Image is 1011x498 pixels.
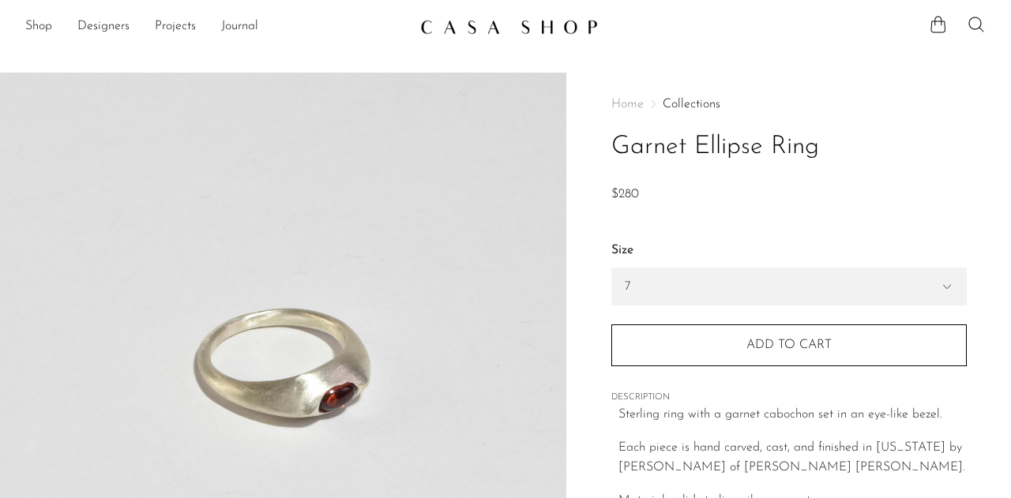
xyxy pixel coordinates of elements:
[611,188,639,200] span: $280
[611,241,967,261] label: Size
[77,17,130,37] a: Designers
[611,127,967,167] h1: Garnet Ellipse Ring
[663,98,720,110] a: Collections
[611,98,967,110] nav: Breadcrumbs
[611,324,967,365] button: Add to cart
[155,17,196,37] a: Projects
[618,405,967,425] p: Sterling ring with a garnet cabochon set in an eye-like bezel.
[611,98,644,110] span: Home
[221,17,258,37] a: Journal
[25,17,52,37] a: Shop
[618,438,967,478] p: Each piece is hand carved, cast, and finished in [US_STATE] by [PERSON_NAME] of [PERSON_NAME] [PE...
[611,391,967,405] span: DESCRIPTION
[25,13,408,40] nav: Desktop navigation
[25,13,408,40] ul: NEW HEADER MENU
[746,339,832,351] span: Add to cart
